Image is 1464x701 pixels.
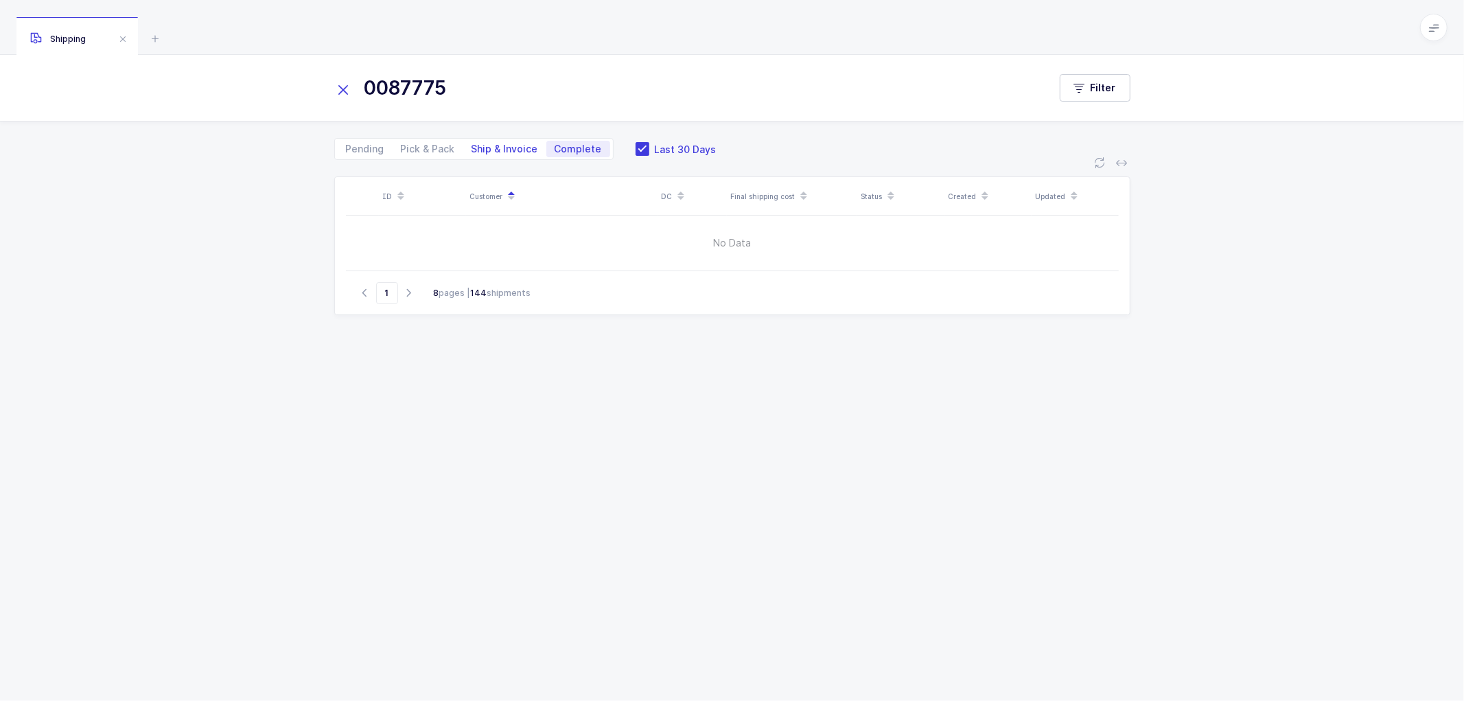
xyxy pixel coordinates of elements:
[434,287,531,299] div: pages | shipments
[731,185,853,208] div: Final shipping cost
[334,71,1032,104] input: Search for Shipments...
[539,222,925,264] span: No Data
[383,185,462,208] div: ID
[1060,74,1130,102] button: Filter
[471,288,487,298] b: 144
[949,185,1027,208] div: Created
[30,34,86,44] span: Shipping
[662,185,723,208] div: DC
[1091,81,1116,95] span: Filter
[470,185,653,208] div: Customer
[434,288,439,298] b: 8
[376,282,398,304] span: Go to
[472,144,538,154] span: Ship & Invoice
[555,144,602,154] span: Complete
[649,143,717,156] span: Last 30 Days
[346,144,384,154] span: Pending
[861,185,940,208] div: Status
[401,144,455,154] span: Pick & Pack
[1036,185,1115,208] div: Updated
